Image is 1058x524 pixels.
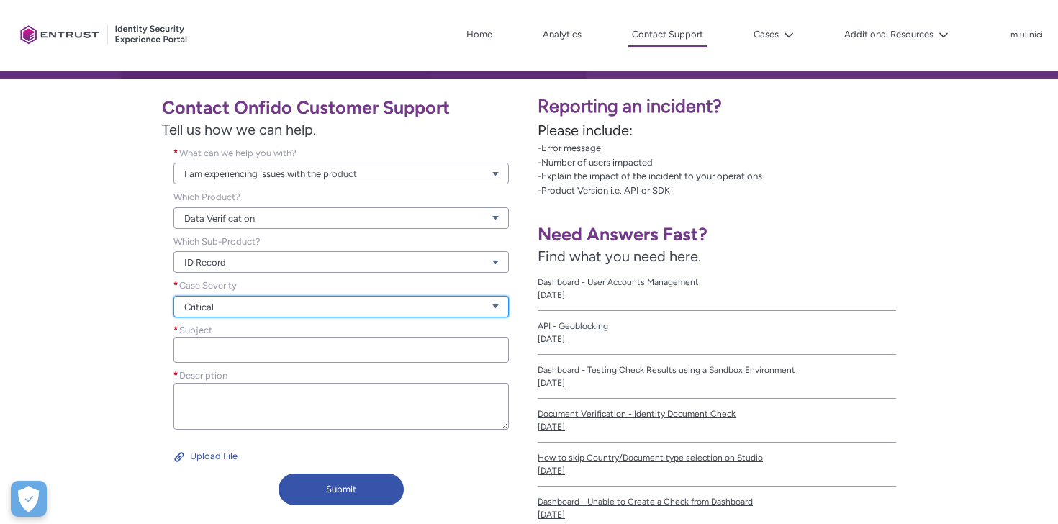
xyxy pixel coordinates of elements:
[11,481,47,517] button: Open Preferences
[538,119,1049,141] p: Please include:
[538,248,701,265] span: Find what you need here.
[173,251,509,273] a: ID Record
[173,207,509,229] a: Data Verification
[173,146,179,161] span: required
[538,334,565,344] lightning-formatted-date-time: [DATE]
[538,223,896,245] h1: Need Answers Fast?
[538,466,565,476] lightning-formatted-date-time: [DATE]
[1010,30,1043,40] p: m.ulinici
[538,422,565,432] lightning-formatted-date-time: [DATE]
[538,510,565,520] lightning-formatted-date-time: [DATE]
[538,311,896,355] a: API - Geoblocking[DATE]
[538,495,896,508] span: Dashboard - Unable to Create a Check from Dashboard
[173,191,240,202] span: Which Product?
[538,93,1049,120] p: Reporting an incident?
[538,378,565,388] lightning-formatted-date-time: [DATE]
[173,323,179,338] span: required
[162,119,520,140] span: Tell us how we can help.
[992,458,1058,524] iframe: Qualified Messenger
[463,24,496,45] a: Home
[279,474,404,505] button: Submit
[173,296,509,317] a: Critical
[628,24,707,47] a: Contact Support
[538,443,896,487] a: How to skip Country/Document type selection on Studio[DATE]
[538,290,565,300] lightning-formatted-date-time: [DATE]
[538,141,1049,197] p: -Error message -Number of users impacted -Explain the impact of the incident to your operations -...
[173,279,179,293] span: required
[179,280,237,291] span: Case Severity
[11,481,47,517] div: Cookie Preferences
[173,383,509,430] textarea: required
[179,148,297,158] span: What can we help you with?
[538,267,896,311] a: Dashboard - User Accounts Management[DATE]
[538,363,896,376] span: Dashboard - Testing Check Results using a Sandbox Environment
[539,24,585,45] a: Analytics, opens in new tab
[538,276,896,289] span: Dashboard - User Accounts Management
[173,236,261,247] span: Which Sub-Product?
[173,369,179,383] span: required
[750,24,797,45] button: Cases
[841,24,952,45] button: Additional Resources
[179,325,212,335] span: Subject
[162,96,520,119] h1: Contact Onfido Customer Support
[179,370,227,381] span: Description
[173,445,238,468] button: Upload File
[538,355,896,399] a: Dashboard - Testing Check Results using a Sandbox Environment[DATE]
[538,399,896,443] a: Document Verification - Identity Document Check[DATE]
[1010,27,1044,41] button: User Profile m.ulinici
[538,407,896,420] span: Document Verification - Identity Document Check
[173,337,509,363] input: required
[538,451,896,464] span: How to skip Country/Document type selection on Studio
[173,163,509,184] a: I am experiencing issues with the product
[538,320,896,333] span: API - Geoblocking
